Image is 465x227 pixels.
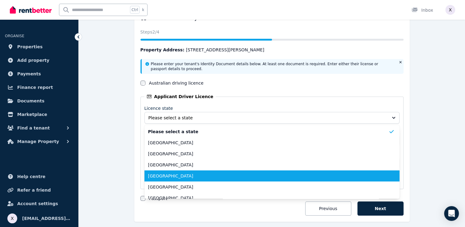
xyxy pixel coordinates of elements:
legend: Applicant Driver Licence [144,94,216,100]
span: [GEOGRAPHIC_DATA] [148,173,388,179]
img: xutracey@hotmail.com [445,5,455,15]
span: [GEOGRAPHIC_DATA] [148,162,388,168]
img: RentBetter [10,5,52,14]
div: Open Intercom Messenger [444,206,459,221]
span: Please select a state [148,115,387,121]
span: Add property [17,57,49,64]
span: [EMAIL_ADDRESS][DOMAIN_NAME] [22,215,71,222]
a: Finance report [5,81,73,94]
span: Documents [17,97,45,105]
span: Ctrl [130,6,140,14]
a: Payments [5,68,73,80]
span: k [142,7,144,12]
span: Finance report [17,84,53,91]
span: [GEOGRAPHIC_DATA] [148,151,388,157]
label: Licence state [144,106,173,111]
a: Help centre [5,170,73,183]
label: Australian driving licence [149,80,203,86]
button: Please select a state [144,112,400,124]
span: Help centre [17,173,45,180]
div: Inbox [412,7,433,13]
button: Next [357,201,404,216]
span: Properties [17,43,43,50]
p: Steps 2 /4 [140,29,404,35]
ul: Please select a state [144,125,400,199]
span: Find a tenant [17,124,50,132]
span: [STREET_ADDRESS][PERSON_NAME] [186,47,264,53]
span: [GEOGRAPHIC_DATA] [148,195,388,201]
span: Account settings [17,200,58,207]
button: Manage Property [5,135,73,148]
p: Please enter your tenant's Identity Document details below. At least one document is required. En... [151,62,395,71]
a: Properties [5,41,73,53]
span: Please select a state [148,129,388,135]
button: Previous [305,201,351,216]
img: xutracey@hotmail.com [7,213,17,223]
span: [GEOGRAPHIC_DATA] [148,184,388,190]
span: Property Address: [140,47,184,52]
span: ORGANISE [5,34,24,38]
span: [GEOGRAPHIC_DATA] [148,140,388,146]
span: Payments [17,70,41,78]
a: Add property [5,54,73,66]
span: Marketplace [17,111,47,118]
button: Find a tenant [5,122,73,134]
span: Refer a friend [17,186,51,194]
a: Documents [5,95,73,107]
a: Refer a friend [5,184,73,196]
span: Manage Property [17,138,59,145]
a: Account settings [5,197,73,210]
a: Marketplace [5,108,73,121]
